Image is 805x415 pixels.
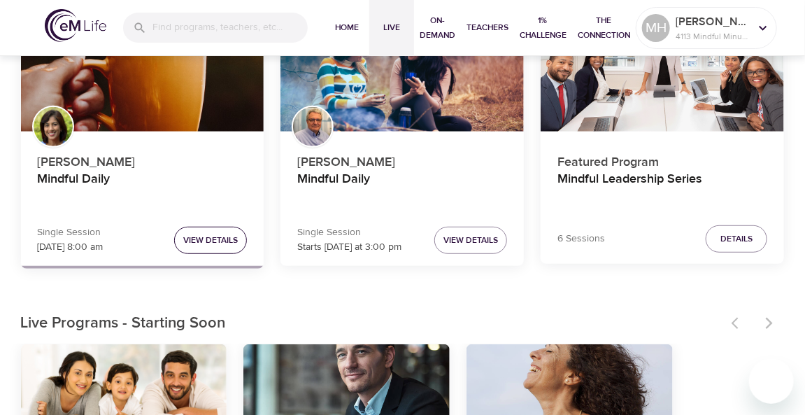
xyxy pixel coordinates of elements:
input: Find programs, teachers, etc... [152,13,308,43]
div: MH [642,14,670,42]
span: On-Demand [420,13,455,43]
button: Details [706,225,767,253]
p: Single Session [38,225,104,240]
p: [PERSON_NAME] [297,147,507,171]
p: Starts [DATE] at 3:00 pm [297,240,401,255]
span: Teachers [466,20,508,35]
span: 1% Challenge [520,13,567,43]
span: The Connection [578,13,630,43]
button: View Details [174,227,247,254]
span: Home [330,20,364,35]
p: Single Session [297,225,401,240]
span: Details [720,232,753,246]
span: Live [375,20,408,35]
p: 4113 Mindful Minutes [676,30,750,43]
span: View Details [183,233,238,248]
button: View Details [434,227,507,254]
h4: Mindful Daily [297,171,507,205]
span: View Details [443,233,498,248]
p: Featured Program [557,147,767,171]
p: [DATE] 8:00 am [38,240,104,255]
p: 6 Sessions [557,232,605,246]
p: [PERSON_NAME] back East [676,13,750,30]
p: [PERSON_NAME] [38,147,248,171]
h4: Mindful Leadership Series [557,171,767,205]
img: logo [45,9,106,42]
p: Live Programs - Starting Soon [21,312,723,335]
iframe: Button to launch messaging window [749,359,794,404]
h4: Mindful Daily [38,171,248,205]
